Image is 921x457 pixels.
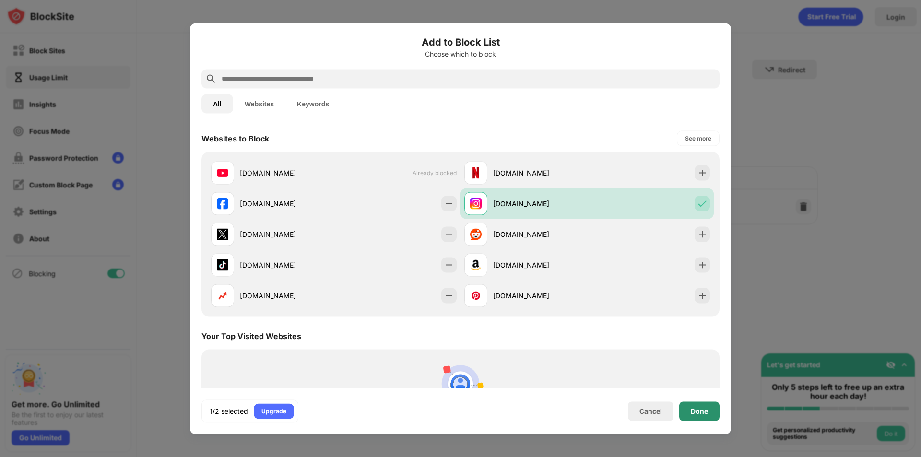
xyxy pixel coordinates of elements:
[470,290,482,301] img: favicons
[240,199,334,209] div: [DOMAIN_NAME]
[210,406,248,416] div: 1/2 selected
[470,167,482,178] img: favicons
[217,290,228,301] img: favicons
[261,406,286,416] div: Upgrade
[493,291,587,301] div: [DOMAIN_NAME]
[217,259,228,270] img: favicons
[493,260,587,270] div: [DOMAIN_NAME]
[639,407,662,415] div: Cancel
[240,229,334,239] div: [DOMAIN_NAME]
[201,35,720,49] h6: Add to Block List
[205,73,217,84] img: search.svg
[493,168,587,178] div: [DOMAIN_NAME]
[217,228,228,240] img: favicons
[470,198,482,209] img: favicons
[685,133,711,143] div: See more
[240,291,334,301] div: [DOMAIN_NAME]
[493,229,587,239] div: [DOMAIN_NAME]
[691,407,708,415] div: Done
[437,361,484,407] img: personal-suggestions.svg
[201,331,301,340] div: Your Top Visited Websites
[217,167,228,178] img: favicons
[217,198,228,209] img: favicons
[285,94,341,113] button: Keywords
[233,94,285,113] button: Websites
[470,228,482,240] img: favicons
[240,168,334,178] div: [DOMAIN_NAME]
[240,260,334,270] div: [DOMAIN_NAME]
[413,169,457,176] span: Already blocked
[201,94,233,113] button: All
[470,259,482,270] img: favicons
[201,50,720,58] div: Choose which to block
[201,133,269,143] div: Websites to Block
[493,199,587,209] div: [DOMAIN_NAME]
